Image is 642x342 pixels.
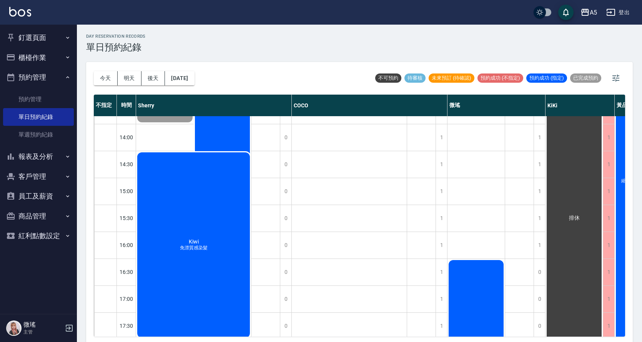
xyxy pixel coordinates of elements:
div: 1 [534,124,545,151]
div: Sherry [136,95,292,116]
div: 1 [534,232,545,259]
div: 14:00 [117,124,136,151]
div: 1 [603,286,614,312]
div: 1 [534,151,545,178]
span: 未來預訂 (待確認) [429,75,474,82]
div: 0 [280,205,291,232]
button: 登出 [603,5,633,20]
div: 17:00 [117,285,136,312]
div: 0 [280,286,291,312]
a: 預約管理 [3,90,74,108]
button: 釘選頁面 [3,28,74,48]
button: A5 [577,5,600,20]
div: 16:00 [117,232,136,259]
button: 報表及分析 [3,147,74,167]
div: KiKi [546,95,615,116]
button: 預約管理 [3,67,74,87]
div: 17:30 [117,312,136,339]
div: A5 [590,8,597,17]
button: 商品管理 [3,206,74,226]
div: 0 [280,151,291,178]
span: 不可預約 [375,75,401,82]
div: 15:30 [117,205,136,232]
button: [DATE] [165,71,194,85]
img: Logo [9,7,31,17]
div: 微瑤 [447,95,546,116]
div: 0 [280,259,291,285]
h2: day Reservation records [86,34,146,39]
a: 單日預約紀錄 [3,108,74,126]
button: save [558,5,574,20]
div: 不指定 [94,95,117,116]
a: 單週預約紀錄 [3,126,74,143]
div: 1 [603,205,614,232]
div: 0 [534,313,545,339]
button: 紅利點數設定 [3,226,74,246]
div: 0 [534,286,545,312]
div: 0 [280,232,291,259]
button: 客戶管理 [3,167,74,187]
div: 0 [280,124,291,151]
div: 1 [603,313,614,339]
div: 1 [534,178,545,205]
div: 1 [603,151,614,178]
div: 時間 [117,95,136,116]
div: COCO [292,95,447,116]
span: 已完成預約 [570,75,601,82]
p: 主管 [23,329,63,335]
div: 1 [436,205,447,232]
div: 1 [436,286,447,312]
div: 1 [436,232,447,259]
div: 1 [436,151,447,178]
div: 0 [280,178,291,205]
span: 待審核 [404,75,426,82]
div: 0 [280,313,291,339]
span: 排休 [567,215,581,222]
img: Person [6,320,22,336]
div: 1 [436,259,447,285]
div: 1 [436,178,447,205]
span: 免漂質感染髮 [178,245,209,251]
div: 1 [603,124,614,151]
button: 員工及薪資 [3,186,74,206]
div: 1 [436,124,447,151]
button: 櫃檯作業 [3,48,74,68]
div: 14:30 [117,151,136,178]
div: 1 [603,232,614,259]
span: Kiwi [187,239,200,245]
h5: 微瑤 [23,321,63,329]
div: 1 [603,178,614,205]
div: 1 [534,205,545,232]
div: 1 [603,259,614,285]
div: 15:00 [117,178,136,205]
button: 後天 [141,71,165,85]
div: 0 [534,259,545,285]
span: 預約成功 (指定) [526,75,567,82]
h3: 單日預約紀錄 [86,42,146,53]
span: 預約成功 (不指定) [477,75,523,82]
button: 明天 [118,71,141,85]
div: 16:30 [117,259,136,285]
button: 今天 [94,71,118,85]
div: 1 [436,313,447,339]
